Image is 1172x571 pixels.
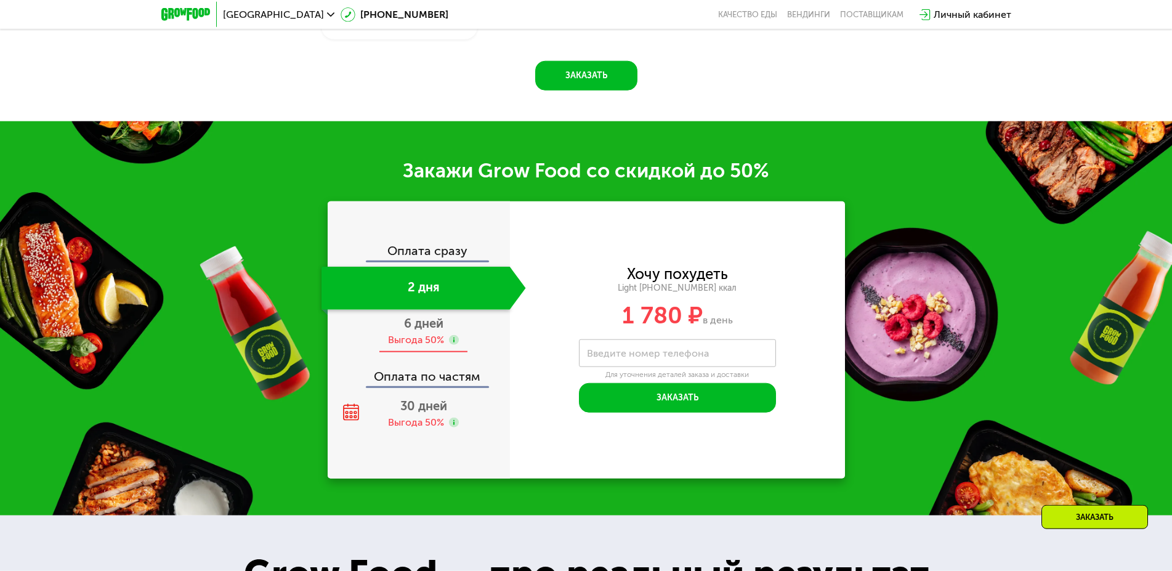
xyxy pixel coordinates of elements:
div: Оплата сразу [329,245,510,261]
div: Light [PHONE_NUMBER] ккал [510,283,845,294]
span: 30 дней [400,399,447,413]
div: Для уточнения деталей заказа и доставки [579,370,776,380]
span: [GEOGRAPHIC_DATA] [223,10,324,20]
a: Вендинги [787,10,830,20]
span: 6 дней [404,316,443,331]
div: Личный кабинет [934,7,1011,22]
button: Заказать [535,61,637,91]
div: Хочу похудеть [627,267,728,281]
div: Выгода 50% [388,333,444,347]
div: Оплата по частям [329,358,510,386]
a: [PHONE_NUMBER] [341,7,448,22]
a: Качество еды [718,10,777,20]
span: 1 780 ₽ [622,301,703,330]
button: Заказать [579,383,776,413]
span: в день [703,314,733,326]
label: Введите номер телефона [587,350,709,357]
div: поставщикам [840,10,903,20]
div: Выгода 50% [388,416,444,429]
div: Заказать [1041,505,1148,529]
